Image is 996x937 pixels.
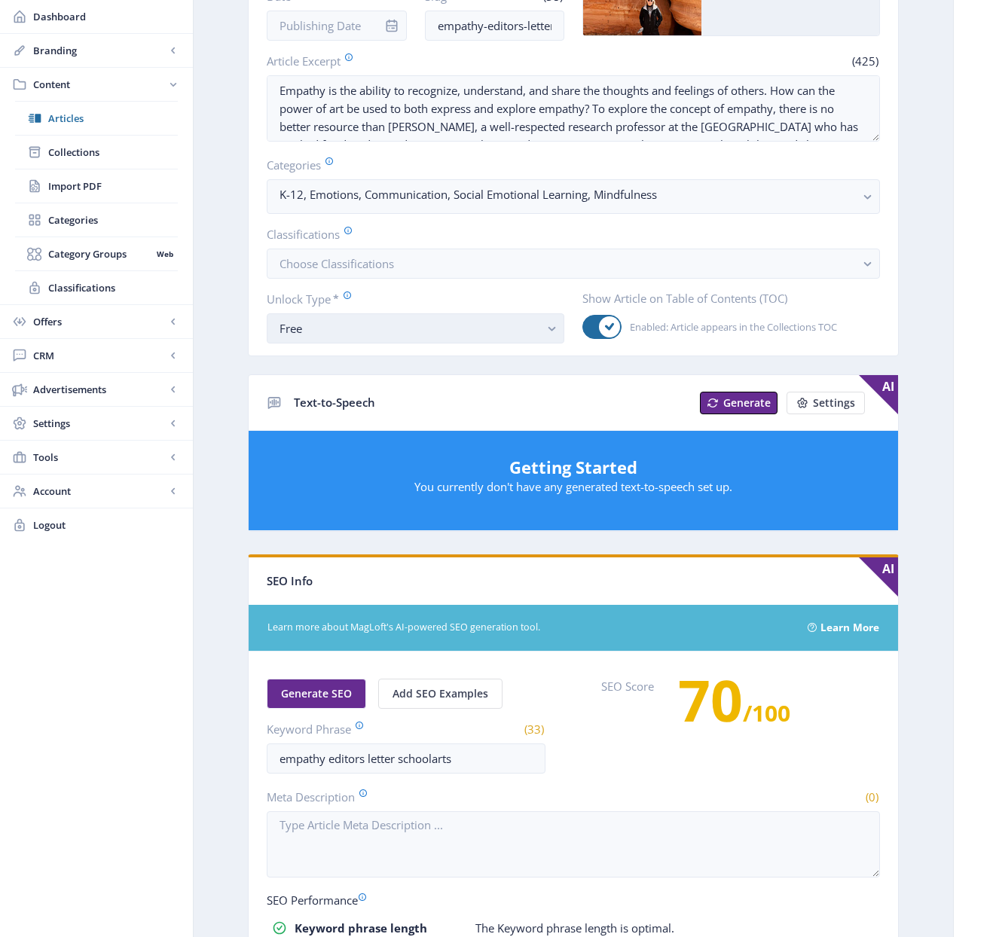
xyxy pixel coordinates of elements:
[778,392,865,414] a: New page
[33,314,166,329] span: Offers
[15,271,178,304] a: Classifications
[48,280,178,295] span: Classifications
[267,53,567,69] label: Article Excerpt
[33,416,166,431] span: Settings
[48,145,178,160] span: Collections
[33,43,166,58] span: Branding
[267,291,552,307] label: Unlock Type
[33,517,181,533] span: Logout
[151,246,178,261] nb-badge: Web
[691,392,778,414] a: New page
[787,392,865,414] button: Settings
[723,397,771,409] span: Generate
[863,789,880,804] span: (0)
[280,256,394,271] span: Choose Classifications
[33,9,181,24] span: Dashboard
[267,179,880,214] button: K-12, Emotions, Communication, Social Emotional Learning, Mindfulness
[820,616,879,639] a: Learn More
[393,688,488,700] span: Add SEO Examples
[267,743,545,774] input: Type Article Keyword Phrase ...
[522,722,545,737] span: (33)
[267,789,567,805] label: Meta Description
[700,392,778,414] button: Generate
[15,102,178,135] a: Articles
[622,318,837,336] span: Enabled: Article appears in the Collections TOC
[15,237,178,270] a: Category GroupsWeb
[601,679,654,751] label: SEO Score
[48,179,178,194] span: Import PDF
[33,382,166,397] span: Advertisements
[33,450,166,465] span: Tools
[267,679,366,709] button: Generate SEO
[267,721,400,737] label: Keyword Phrase
[859,557,898,597] span: AI
[264,455,883,479] h5: Getting Started
[15,136,178,169] a: Collections
[33,77,166,92] span: Content
[15,169,178,203] a: Import PDF
[280,319,539,337] div: Free
[33,484,166,499] span: Account
[248,374,899,532] app-collection-view: Text-to-Speech
[859,375,898,414] span: AI
[850,53,880,69] span: (425)
[813,397,855,409] span: Settings
[267,313,564,343] button: Free
[48,212,178,227] span: Categories
[281,688,352,700] span: Generate SEO
[15,203,178,237] a: Categories
[33,348,166,363] span: CRM
[267,621,790,635] span: Learn more about MagLoft's AI-powered SEO generation tool.
[582,291,868,306] label: Show Article on Table of Contents (TOC)
[267,249,880,279] button: Choose Classifications
[264,479,883,494] p: You currently don't have any generated text-to-speech set up.
[280,185,855,203] nb-select-label: K-12, Emotions, Communication, Social Emotional Learning, Mindfulness
[267,226,868,243] label: Classifications
[267,573,313,588] span: SEO Info
[267,157,868,173] label: Categories
[378,679,503,709] button: Add SEO Examples
[48,111,178,126] span: Articles
[678,661,743,738] span: 70
[678,685,790,728] h3: /100
[294,395,375,410] span: Text-to-Speech
[267,11,407,41] input: Publishing Date
[384,18,399,33] nb-icon: info
[425,11,565,41] input: this-is-how-a-slug-looks-like
[48,246,151,261] span: Category Groups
